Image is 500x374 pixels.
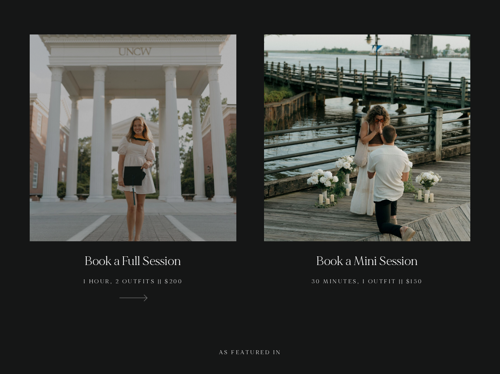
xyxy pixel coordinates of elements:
[264,270,471,286] p: 30 minutes, 1 outfit || $150
[30,270,236,286] p: 1 hour, 2 outfits || $200
[30,349,470,357] p: As featured in
[30,34,236,301] a: Book a Full Session 1 hour, 2 outfits || $200
[264,253,471,270] h2: Book a Mini Session
[30,253,236,270] h2: Book a Full Session
[264,34,471,301] a: Book a Mini Session 30 minutes, 1 outfit || $150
